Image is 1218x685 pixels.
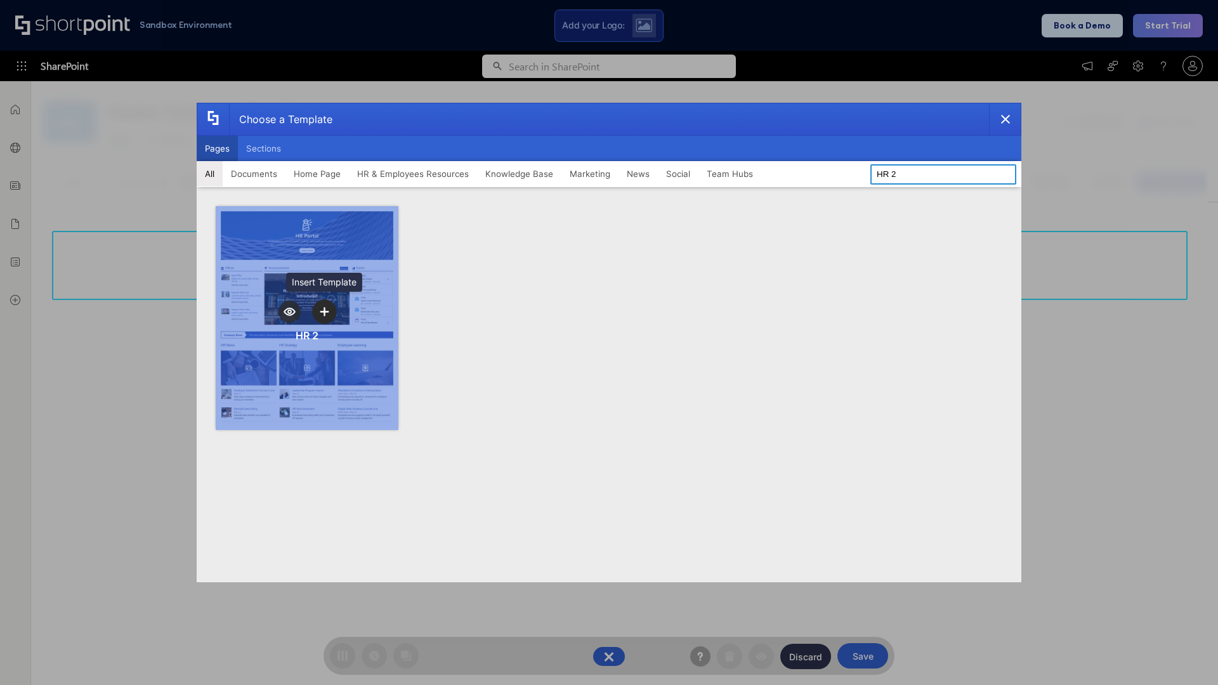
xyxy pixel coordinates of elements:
button: Sections [238,136,289,161]
button: Team Hubs [698,161,761,186]
button: All [197,161,223,186]
button: Social [658,161,698,186]
div: template selector [197,103,1021,582]
input: Search [870,164,1016,185]
div: HR 2 [296,329,318,342]
button: Knowledge Base [477,161,561,186]
button: Home Page [285,161,349,186]
button: HR & Employees Resources [349,161,477,186]
button: Marketing [561,161,619,186]
div: Choose a Template [229,103,332,135]
button: Documents [223,161,285,186]
button: Pages [197,136,238,161]
iframe: Chat Widget [1155,624,1218,685]
button: News [619,161,658,186]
